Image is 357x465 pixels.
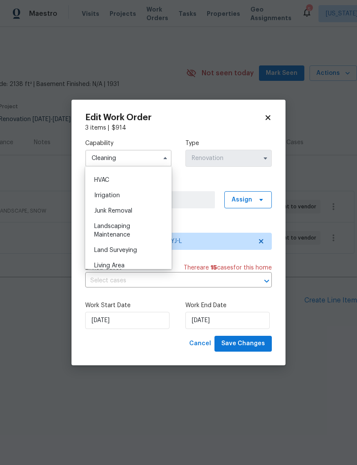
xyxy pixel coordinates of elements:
label: Work Order Manager [85,181,272,189]
div: 3 items | [85,124,272,132]
input: M/D/YYYY [185,312,270,329]
input: M/D/YYYY [85,312,170,329]
span: $ 914 [112,125,126,131]
button: Open [261,275,273,287]
span: Innovative Field Services - NYJ-L [92,237,252,246]
label: Work Start Date [85,301,172,310]
span: HVAC [94,177,109,183]
button: Hide options [160,153,170,163]
label: Work End Date [185,301,272,310]
button: Cancel [186,336,214,352]
label: Capability [85,139,172,148]
button: Save Changes [214,336,272,352]
span: 15 [211,265,217,271]
label: Type [185,139,272,148]
span: There are case s for this home [184,264,272,272]
input: Select... [85,150,172,167]
h2: Edit Work Order [85,113,264,122]
button: Show options [260,153,271,163]
input: Select cases [85,274,248,287]
span: Junk Removal [94,208,132,214]
span: Living Area Measurement [94,263,133,277]
span: Irrigation [94,193,120,198]
span: Land Surveying [94,247,137,253]
input: Select... [185,150,272,167]
span: Save Changes [221,338,265,349]
label: Trade Partner [85,222,272,231]
span: Cancel [189,338,211,349]
span: Landscaping Maintenance [94,223,130,238]
span: Assign [232,195,252,204]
